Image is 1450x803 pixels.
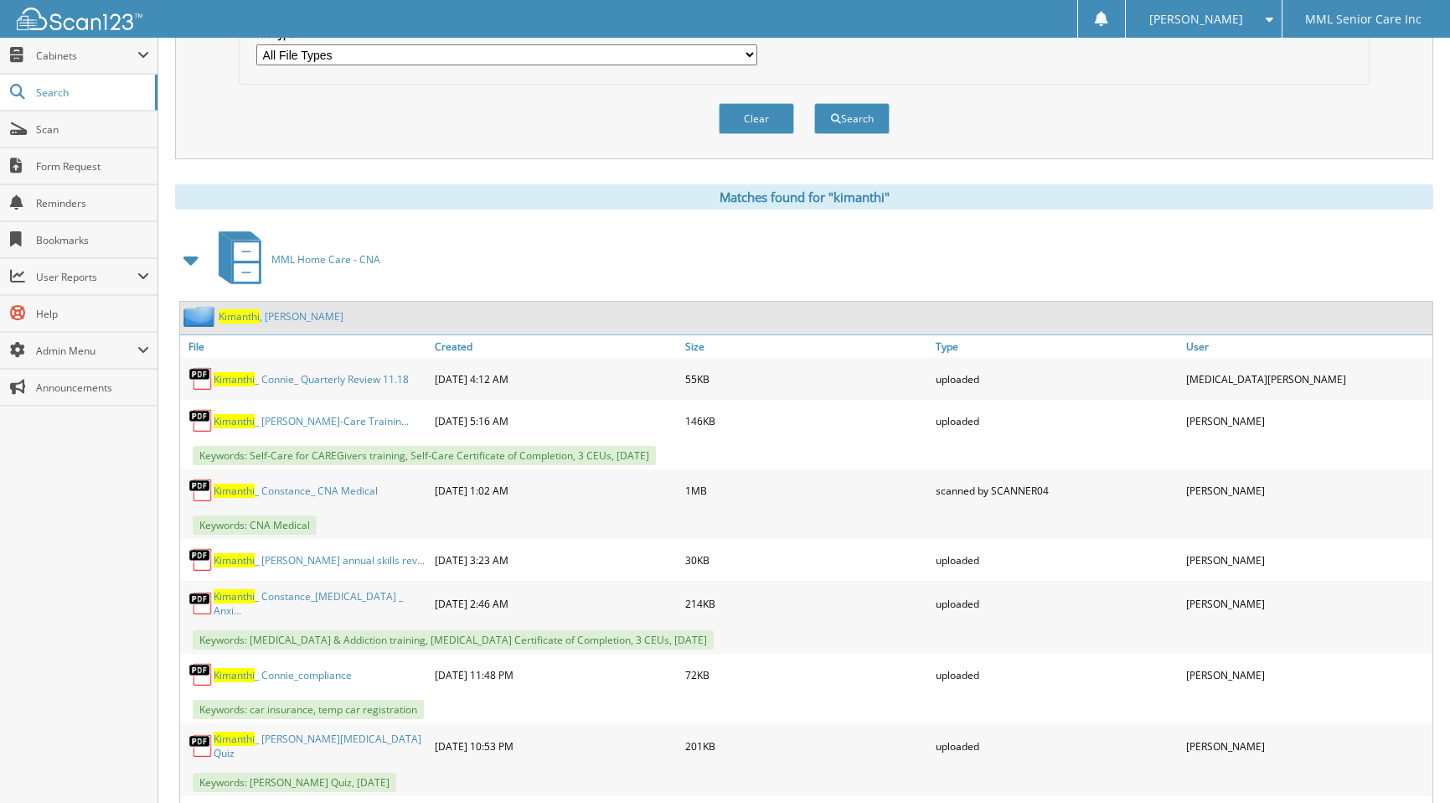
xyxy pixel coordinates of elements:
[431,585,681,622] div: [DATE] 2:46 AM
[214,668,352,682] a: Kimanthi_ Connie_compliance
[193,515,317,535] span: Keywords: CNA Medical
[431,335,681,358] a: Created
[681,474,931,507] div: 1MB
[931,404,1182,438] div: uploaded
[214,668,255,682] span: Kimanthi
[188,478,214,503] img: PDF.png
[188,591,214,616] img: PDF.png
[931,658,1182,692] div: uploaded
[188,662,214,687] img: PDF.png
[931,474,1182,507] div: scanned by SCANNER04
[814,103,890,134] button: Search
[681,404,931,438] div: 146KB
[214,732,255,746] span: Kimanthi
[931,728,1182,764] div: uploaded
[214,732,426,760] a: Kimanthi_ [PERSON_NAME][MEDICAL_DATA] Quiz
[681,335,931,358] a: Size
[180,335,431,358] a: File
[1149,14,1243,24] span: [PERSON_NAME]
[209,226,380,293] a: MML Home Care - CNA
[188,408,214,433] img: PDF.png
[214,484,378,498] a: Kimanthi_ Constance_ CNA Medical
[214,414,255,428] span: Kimanthi
[214,372,255,386] span: Kimanthi
[219,309,260,324] span: Kimanthi
[214,484,255,498] span: Kimanthi
[36,159,149,174] span: Form Request
[188,547,214,572] img: PDF.png
[214,589,255,604] span: Kimanthi
[214,414,409,428] a: Kimanthi_ [PERSON_NAME]-Care Trainin...
[193,630,714,650] span: Keywords: [MEDICAL_DATA] & Addiction training, [MEDICAL_DATA] Certificate of Completion, 3 CEUs, ...
[36,233,149,247] span: Bookmarks
[431,362,681,396] div: [DATE] 4:12 AM
[214,553,255,567] span: Kimanthi
[431,658,681,692] div: [DATE] 11:48 PM
[36,270,137,284] span: User Reports
[271,252,380,267] span: MML Home Care - CNA
[214,372,409,386] a: Kimanthi_ Connie_ Quarterly Review 11.18
[214,553,425,567] a: Kimanthi_ [PERSON_NAME] annual skills rev...
[681,362,931,396] div: 55KB
[681,658,931,692] div: 72KB
[431,404,681,438] div: [DATE] 5:16 AM
[931,362,1182,396] div: uploaded
[931,335,1182,358] a: Type
[719,103,794,134] button: Clear
[219,309,343,324] a: Kimanthi, [PERSON_NAME]
[1182,362,1432,396] div: [MEDICAL_DATA][PERSON_NAME]
[193,700,424,719] span: Keywords: car insurance, temp car registration
[681,543,931,577] div: 30KB
[431,474,681,507] div: [DATE] 1:02 AM
[36,49,137,63] span: Cabinets
[1366,723,1450,803] iframe: Chat Widget
[36,196,149,210] span: Reminders
[36,85,147,100] span: Search
[193,773,396,792] span: Keywords: [PERSON_NAME] Quiz, [DATE]
[17,8,142,30] img: scan123-logo-white.svg
[36,381,149,395] span: Announcements
[1182,404,1432,438] div: [PERSON_NAME]
[1182,335,1432,358] a: User
[931,585,1182,622] div: uploaded
[183,306,219,327] img: folder2.png
[681,585,931,622] div: 214KB
[188,733,214,759] img: PDF.png
[431,543,681,577] div: [DATE] 3:23 AM
[1182,658,1432,692] div: [PERSON_NAME]
[1182,585,1432,622] div: [PERSON_NAME]
[36,307,149,321] span: Help
[188,366,214,391] img: PDF.png
[1305,14,1422,24] span: MML Senior Care Inc
[1182,474,1432,507] div: [PERSON_NAME]
[681,728,931,764] div: 201KB
[931,543,1182,577] div: uploaded
[1182,728,1432,764] div: [PERSON_NAME]
[36,122,149,137] span: Scan
[431,728,681,764] div: [DATE] 10:53 PM
[214,589,426,618] a: Kimanthi_ Constance_[MEDICAL_DATA] _ Anxi...
[175,184,1433,210] div: Matches found for "kimanthi"
[1182,543,1432,577] div: [PERSON_NAME]
[36,344,137,358] span: Admin Menu
[193,446,656,465] span: Keywords: Self-Care for CAREGivers training, Self-Care Certificate of Completion, 3 CEUs, [DATE]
